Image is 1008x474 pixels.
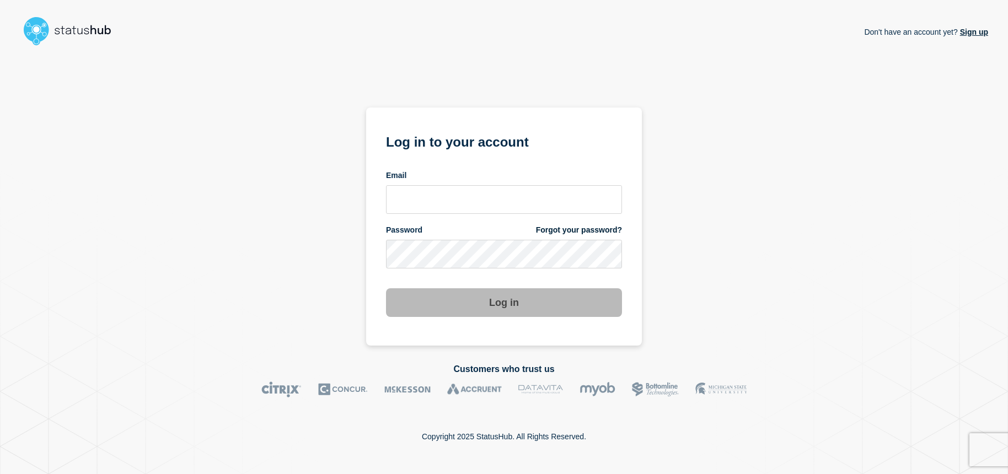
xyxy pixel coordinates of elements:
h1: Log in to your account [386,131,622,151]
img: Concur logo [318,381,368,397]
button: Log in [386,288,622,317]
input: password input [386,240,622,268]
a: Sign up [958,28,988,36]
h2: Customers who trust us [20,364,988,374]
span: Password [386,225,422,235]
img: McKesson logo [384,381,431,397]
p: Don't have an account yet? [864,19,988,45]
p: Copyright 2025 StatusHub. All Rights Reserved. [422,432,586,441]
img: MSU logo [695,381,747,397]
img: StatusHub logo [20,13,125,49]
img: Citrix logo [261,381,302,397]
img: Bottomline logo [632,381,679,397]
a: Forgot your password? [536,225,622,235]
img: Accruent logo [447,381,502,397]
input: email input [386,185,622,214]
img: myob logo [580,381,615,397]
img: DataVita logo [518,381,563,397]
span: Email [386,170,406,181]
